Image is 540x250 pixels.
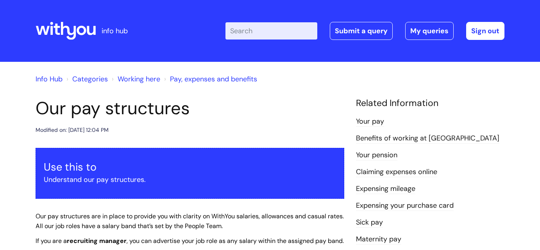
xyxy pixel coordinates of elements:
span: If you are a , you can advertise your job role as any salary within the assigned pay band. [36,237,344,245]
a: Expensing your purchase card [356,201,454,211]
div: | - [225,22,504,40]
li: Solution home [64,73,108,85]
span: Our pay structures are in place to provide you with clarity on WithYou salaries, allowances and c... [36,212,344,230]
a: Your pension [356,150,397,160]
a: Sick pay [356,218,383,228]
h4: Related Information [356,98,504,109]
a: Benefits of working at [GEOGRAPHIC_DATA] [356,133,499,144]
div: Modified on: [DATE] 12:04 PM [36,125,109,135]
a: Claiming expenses online [356,167,437,177]
li: Pay, expenses and benefits [162,73,257,85]
h1: Our pay structures [36,98,344,119]
a: Categories [72,74,108,84]
a: Maternity pay [356,234,401,245]
a: Sign out [466,22,504,40]
input: Search [225,22,317,40]
p: info hub [102,25,128,37]
h3: Use this to [44,161,336,173]
a: Your pay [356,117,384,127]
a: Working here [118,74,160,84]
a: Submit a query [330,22,393,40]
a: My queries [405,22,454,40]
a: Pay, expenses and benefits [170,74,257,84]
p: Understand our pay structures. [44,173,336,186]
a: Info Hub [36,74,63,84]
strong: recruiting manager [67,237,127,245]
li: Working here [110,73,160,85]
a: Expensing mileage [356,184,415,194]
